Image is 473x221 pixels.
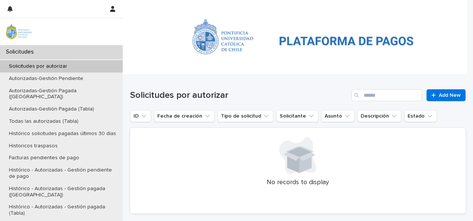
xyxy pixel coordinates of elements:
[6,24,32,39] img: iqsleoUpQLaG7yz5l0jK
[130,90,348,101] h1: Solicitudes por autorizar
[357,110,401,122] button: Descripción
[276,110,318,122] button: Solicitante
[427,89,466,101] a: Add New
[439,93,461,98] span: Add New
[3,143,64,149] p: Historicos traspasos
[3,155,85,161] p: Facturas pendientes de pago
[161,2,221,10] p: Solicitudes por autorizar
[139,179,457,187] p: No records to display
[3,204,123,217] p: Histórico - Autorizadas - Gestión pagada (Tabla)
[3,106,100,112] p: Autorizadas-Gestión Pagada (Tabla)
[3,167,123,180] p: Histórico - Autorizadas - Gestión pendiente de pago
[404,110,437,122] button: Estado
[218,110,273,122] button: Tipo de solicitud
[3,48,40,55] p: Solicitudes
[3,63,73,70] p: Solicitudes por autorizar
[3,88,123,100] p: Autorizadas-Gestión Pagada ([GEOGRAPHIC_DATA])
[351,89,422,101] input: Search
[154,110,215,122] button: Fecha de creación
[126,1,153,10] a: Solicitudes
[3,76,89,82] p: Autorizadas-Gestión Pendiente
[3,118,84,125] p: Todas las autorizadas (Tabla)
[3,131,122,137] p: Histórico solicitudes pagadas últimos 30 días
[3,186,123,198] p: Histórico - Autorizadas - Gestión pagada ([GEOGRAPHIC_DATA])
[321,110,354,122] button: Asunto
[130,110,151,122] button: ID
